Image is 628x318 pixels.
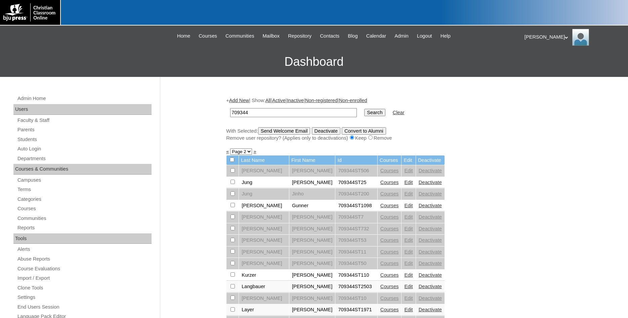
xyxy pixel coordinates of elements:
[289,235,335,246] td: [PERSON_NAME]
[17,205,152,213] a: Courses
[13,233,152,244] div: Tools
[419,226,442,231] a: Deactivate
[305,98,338,103] a: Non-registered
[239,258,289,269] td: [PERSON_NAME]
[17,185,152,194] a: Terms
[259,32,283,40] a: Mailbox
[226,127,559,142] div: With Selected:
[288,32,311,40] span: Repository
[177,32,190,40] span: Home
[419,214,442,220] a: Deactivate
[239,212,289,223] td: [PERSON_NAME]
[417,32,432,40] span: Logout
[404,296,413,301] a: Edit
[17,255,152,263] a: Abuse Reports
[239,235,289,246] td: [PERSON_NAME]
[437,32,454,40] a: Help
[380,284,399,289] a: Courses
[320,32,339,40] span: Contacts
[380,296,399,301] a: Courses
[17,154,152,163] a: Departments
[419,237,442,243] a: Deactivate
[335,177,377,188] td: 709344ST25
[419,249,442,255] a: Deactivate
[404,307,413,312] a: Edit
[312,127,340,135] input: Deactivate
[239,270,289,281] td: Kurzer
[419,203,442,208] a: Deactivate
[13,104,152,115] div: Users
[335,281,377,292] td: 709344ST2503
[17,145,152,153] a: Auto Login
[380,180,399,185] a: Courses
[335,223,377,235] td: 709344ST732
[404,237,413,243] a: Edit
[380,203,399,208] a: Courses
[419,284,442,289] a: Deactivate
[317,32,343,40] a: Contacts
[239,246,289,258] td: [PERSON_NAME]
[419,168,442,173] a: Deactivate
[17,224,152,232] a: Reports
[17,94,152,103] a: Admin Home
[239,177,289,188] td: Jung
[287,98,304,103] a: Inactive
[380,237,399,243] a: Courses
[404,284,413,289] a: Edit
[344,32,361,40] a: Blog
[229,98,249,103] a: Add New
[289,270,335,281] td: [PERSON_NAME]
[572,29,589,46] img: Jonelle Rodriguez
[404,261,413,266] a: Edit
[335,212,377,223] td: 709344ST7
[3,47,625,77] h3: Dashboard
[289,212,335,223] td: [PERSON_NAME]
[239,200,289,212] td: [PERSON_NAME]
[380,191,399,196] a: Courses
[289,155,335,165] td: First Name
[239,304,289,316] td: Layer
[289,223,335,235] td: [PERSON_NAME]
[239,293,289,304] td: [PERSON_NAME]
[265,98,271,103] a: All
[419,180,442,185] a: Deactivate
[335,258,377,269] td: 709344ST50
[13,164,152,175] div: Courses & Communities
[380,214,399,220] a: Courses
[289,281,335,292] td: [PERSON_NAME]
[239,155,289,165] td: Last Name
[404,214,413,220] a: Edit
[239,165,289,177] td: [PERSON_NAME]
[363,32,389,40] a: Calendar
[289,304,335,316] td: [PERSON_NAME]
[414,32,435,40] a: Logout
[441,32,451,40] span: Help
[17,245,152,254] a: Alerts
[3,3,57,21] img: logo-white.png
[335,293,377,304] td: 709344ST10
[393,110,405,115] a: Clear
[339,98,367,103] a: Non-enrolled
[222,32,258,40] a: Communities
[289,246,335,258] td: [PERSON_NAME]
[348,32,358,40] span: Blog
[419,307,442,312] a: Deactivate
[402,155,415,165] td: Edit
[199,32,217,40] span: Courses
[17,135,152,144] a: Students
[404,272,413,278] a: Edit
[289,188,335,200] td: Jinho
[17,284,152,292] a: Clone Tools
[335,188,377,200] td: 709344ST200
[225,32,254,40] span: Communities
[335,246,377,258] td: 709344ST11
[404,226,413,231] a: Edit
[404,180,413,185] a: Edit
[17,126,152,134] a: Parents
[335,155,377,165] td: Id
[419,191,442,196] a: Deactivate
[195,32,220,40] a: Courses
[285,32,315,40] a: Repository
[17,293,152,302] a: Settings
[174,32,194,40] a: Home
